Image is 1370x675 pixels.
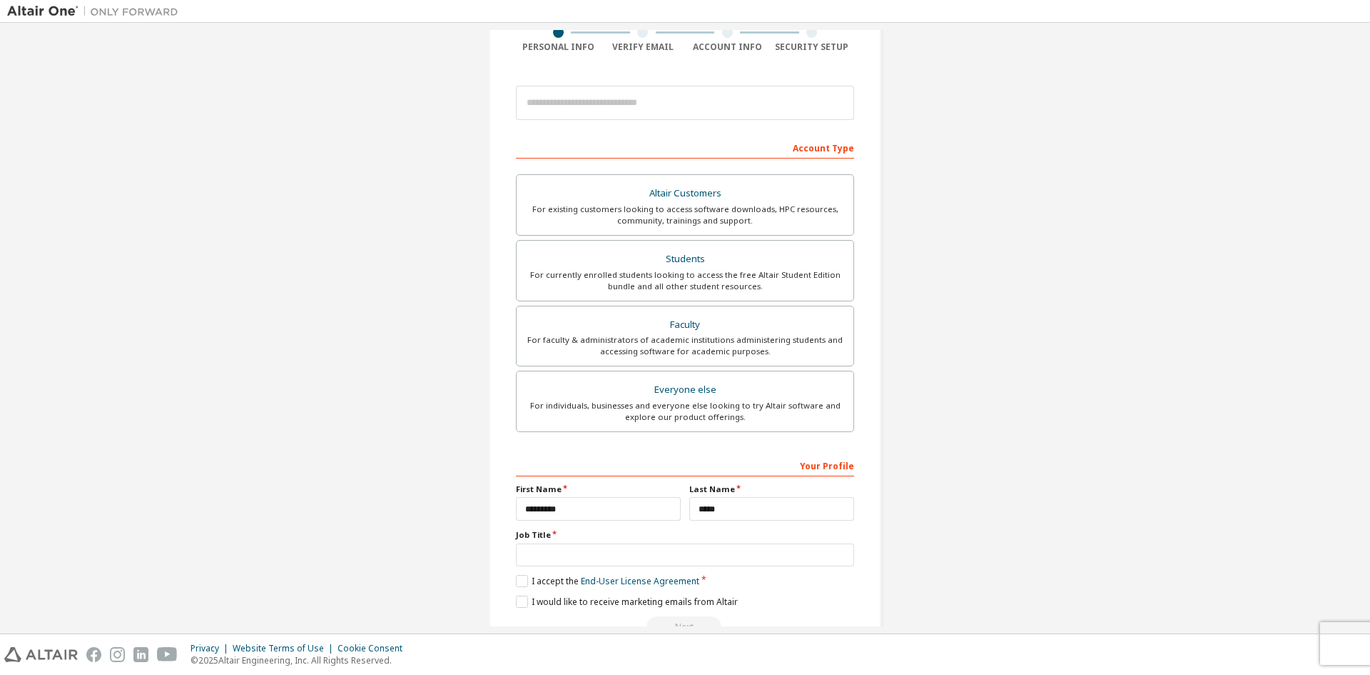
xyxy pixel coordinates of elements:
div: Cookie Consent [338,643,411,654]
div: Altair Customers [525,184,845,204]
div: Privacy [191,643,233,654]
div: Faculty [525,315,845,335]
label: I accept the [516,575,699,587]
img: instagram.svg [110,647,125,662]
div: Students [525,249,845,269]
div: Your Profile [516,454,854,476]
a: End-User License Agreement [581,575,699,587]
label: Job Title [516,529,854,541]
label: First Name [516,484,681,495]
div: For faculty & administrators of academic institutions administering students and accessing softwa... [525,334,845,357]
div: For currently enrolled students looking to access the free Altair Student Edition bundle and all ... [525,269,845,292]
div: Verify Email [601,41,686,53]
div: Website Terms of Use [233,643,338,654]
label: I would like to receive marketing emails from Altair [516,596,738,608]
img: facebook.svg [86,647,101,662]
div: Everyone else [525,380,845,400]
label: Last Name [689,484,854,495]
div: Account Type [516,136,854,159]
img: Altair One [7,4,186,19]
div: Personal Info [516,41,601,53]
img: linkedin.svg [133,647,148,662]
div: Account Info [685,41,770,53]
img: youtube.svg [157,647,178,662]
div: Read and acccept EULA to continue [516,616,854,638]
div: For individuals, businesses and everyone else looking to try Altair software and explore our prod... [525,400,845,423]
div: Security Setup [770,41,855,53]
div: For existing customers looking to access software downloads, HPC resources, community, trainings ... [525,204,845,226]
p: © 2025 Altair Engineering, Inc. All Rights Reserved. [191,654,411,666]
img: altair_logo.svg [4,647,78,662]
